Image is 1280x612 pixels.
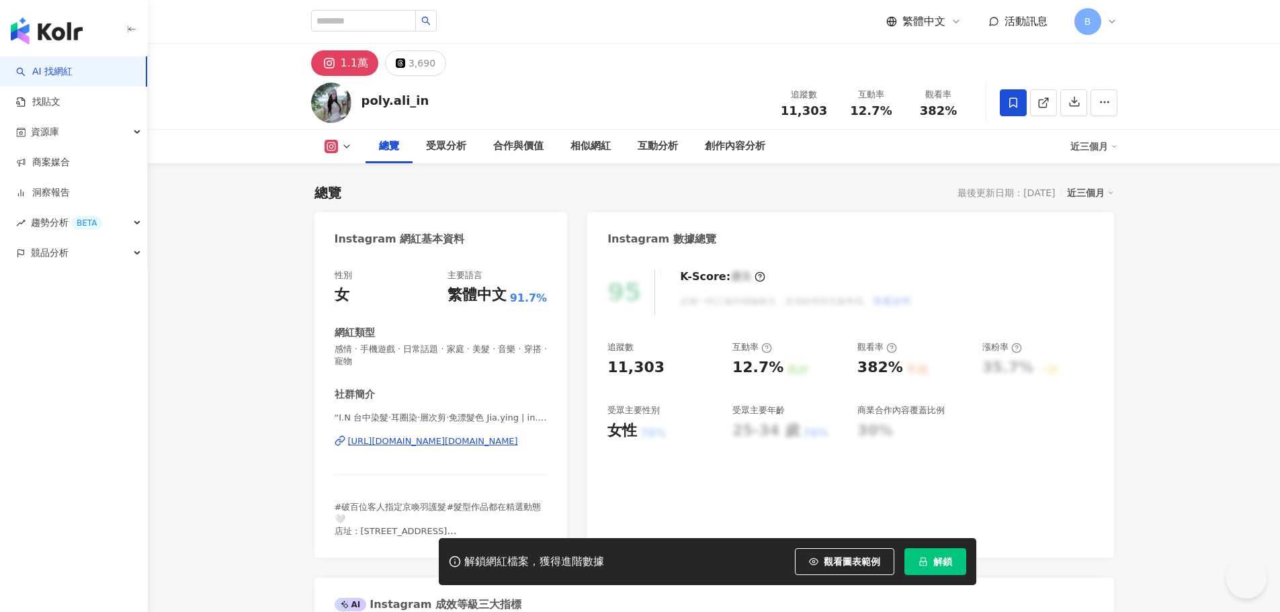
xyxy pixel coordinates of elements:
div: Instagram 成效等級三大指標 [335,597,521,612]
div: K-Score : [680,269,765,284]
img: logo [11,17,83,44]
div: 近三個月 [1067,184,1114,202]
div: 觀看率 [857,341,897,353]
div: 近三個月 [1070,136,1117,157]
div: 漲粉率 [982,341,1022,353]
button: 3,690 [385,50,446,76]
span: “I.N 台中染髮·耳圈染·層次剪·免漂髮色 Jia.ying | in.round2 [335,412,548,424]
a: searchAI 找網紅 [16,65,73,79]
div: 女 [335,285,349,306]
span: search [421,16,431,26]
span: 11,303 [781,103,827,118]
div: 觀看率 [913,88,964,101]
a: 洞察報告 [16,186,70,200]
div: 相似網紅 [570,138,611,155]
div: 創作內容分析 [705,138,765,155]
div: poly.ali_in [361,92,429,109]
div: 總覽 [314,183,341,202]
div: 受眾分析 [426,138,466,155]
span: 趨勢分析 [31,208,102,238]
div: 受眾主要年齡 [732,404,785,417]
div: 解鎖網紅檔案，獲得進階數據 [464,555,604,569]
div: BETA [71,216,102,230]
span: 感情 · 手機遊戲 · 日常話題 · 家庭 · 美髮 · 音樂 · 穿搭 · 寵物 [335,343,548,367]
span: 活動訊息 [1005,15,1048,28]
div: 性別 [335,269,352,281]
div: 互動率 [732,341,772,353]
button: 解鎖 [904,548,966,575]
div: 社群簡介 [335,388,375,402]
div: [URL][DOMAIN_NAME][DOMAIN_NAME] [348,435,518,447]
div: 網紅類型 [335,326,375,340]
div: 12.7% [732,357,783,378]
span: 競品分析 [31,238,69,268]
div: 最後更新日期：[DATE] [957,187,1055,198]
div: Instagram 數據總覽 [607,232,716,247]
span: 觀看圖表範例 [824,556,880,567]
img: KOL Avatar [311,83,351,123]
div: 互動率 [846,88,897,101]
div: 主要語言 [447,269,482,281]
span: lock [919,557,928,566]
span: 12.7% [850,104,892,118]
div: 追蹤數 [779,88,830,101]
span: 91.7% [510,291,548,306]
a: 商案媒合 [16,156,70,169]
div: 女性 [607,421,637,441]
div: 382% [857,357,903,378]
span: 資源庫 [31,117,59,147]
div: 合作與價值 [493,138,544,155]
div: 總覽 [379,138,399,155]
span: #破百位客人指定京喚羽護髮#髮型作品都在精選動態🤍 店址：[STREET_ADDRESS] ✂️1對1諮詢預約: @195bkzzk 有極強分享欲的人✨｜婕樂纖行動加盟諮詢📱｜乾肌養膚技巧 合作... [335,502,542,597]
div: 互動分析 [638,138,678,155]
button: 觀看圖表範例 [795,548,894,575]
a: [URL][DOMAIN_NAME][DOMAIN_NAME] [335,435,548,447]
div: AI [335,598,367,611]
div: 3,690 [409,54,435,73]
div: Instagram 網紅基本資料 [335,232,465,247]
span: 繁體中文 [902,14,945,29]
button: 1.1萬 [311,50,378,76]
span: 382% [920,104,957,118]
div: 1.1萬 [341,54,368,73]
span: 解鎖 [933,556,952,567]
div: 繁體中文 [447,285,507,306]
span: B [1084,14,1091,29]
a: 找貼文 [16,95,60,109]
div: 追蹤數 [607,341,634,353]
div: 受眾主要性別 [607,404,660,417]
div: 商業合作內容覆蓋比例 [857,404,945,417]
span: rise [16,218,26,228]
div: 11,303 [607,357,665,378]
